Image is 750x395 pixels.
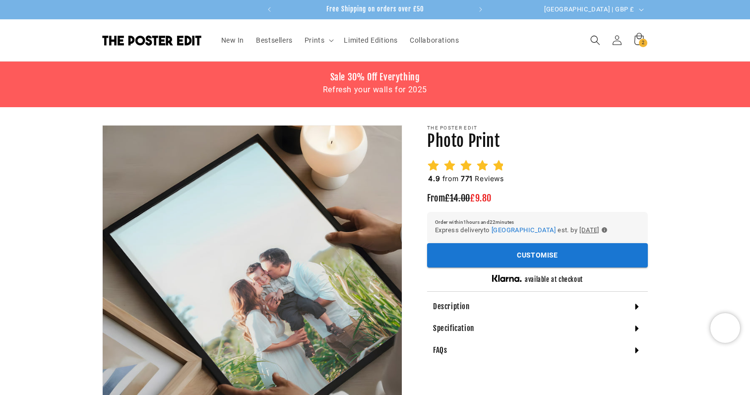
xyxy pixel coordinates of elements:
[435,220,640,225] h6: Order within 1 hours and 22 minutes
[427,193,648,204] h3: From
[584,29,606,51] summary: Search
[470,193,492,203] span: £9.80
[102,35,201,46] img: The Poster Edit
[299,30,338,51] summary: Prints
[338,30,404,51] a: Limited Editions
[433,345,447,355] h4: FAQs
[99,31,205,49] a: The Poster Edit
[492,226,556,234] span: [GEOGRAPHIC_DATA]
[433,302,470,312] h4: Description
[492,225,556,236] button: [GEOGRAPHIC_DATA]
[404,30,465,51] a: Collaborations
[544,4,634,14] span: [GEOGRAPHIC_DATA] | GBP £
[558,225,577,236] span: est. by
[435,225,490,236] span: Express delivery to
[344,36,398,45] span: Limited Editions
[221,36,245,45] span: New In
[433,324,474,333] h4: Specification
[410,36,459,45] span: Collaborations
[305,36,325,45] span: Prints
[215,30,250,51] a: New In
[427,243,648,267] button: Customise
[461,174,473,183] span: 771
[642,39,645,47] span: 2
[427,243,648,267] div: outlined primary button group
[445,193,470,203] span: £14.00
[326,5,424,13] span: Free Shipping on orders over £50
[427,131,648,152] h1: Photo Print
[427,174,505,184] h2: from Reviews
[427,125,648,131] p: The Poster Edit
[428,174,440,183] span: 4.9
[579,225,599,236] span: [DATE]
[256,36,293,45] span: Bestsellers
[710,313,740,343] iframe: Chatra live chat
[250,30,299,51] a: Bestsellers
[525,275,583,284] h5: available at checkout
